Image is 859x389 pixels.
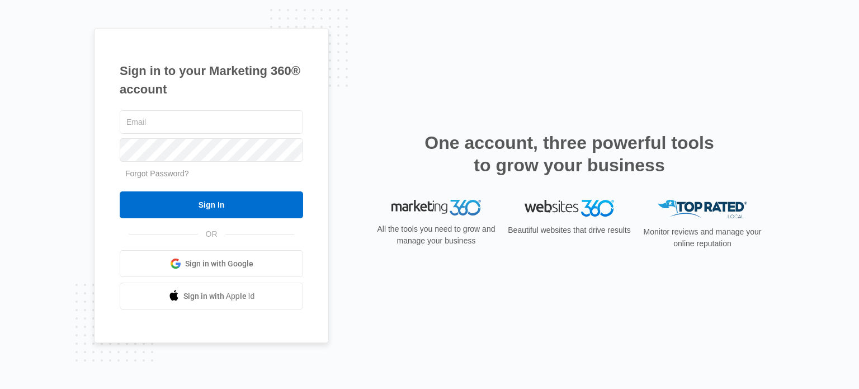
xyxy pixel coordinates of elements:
a: Sign in with Google [120,250,303,277]
img: Top Rated Local [658,200,747,218]
input: Sign In [120,191,303,218]
span: Sign in with Google [185,258,253,270]
span: OR [198,228,225,240]
h2: One account, three powerful tools to grow your business [421,132,718,176]
h1: Sign in to your Marketing 360® account [120,62,303,99]
a: Forgot Password? [125,169,189,178]
img: Websites 360 [525,200,614,216]
p: Beautiful websites that drive results [507,224,632,236]
a: Sign in with Apple Id [120,283,303,310]
p: Monitor reviews and manage your online reputation [640,226,765,250]
input: Email [120,110,303,134]
img: Marketing 360 [391,200,481,215]
p: All the tools you need to grow and manage your business [374,223,499,247]
span: Sign in with Apple Id [183,290,255,302]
